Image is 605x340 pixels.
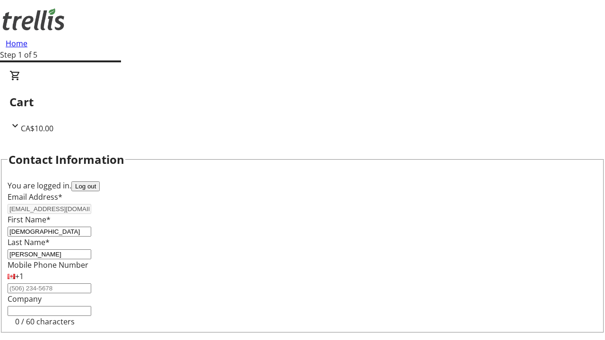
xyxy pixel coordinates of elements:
div: You are logged in. [8,180,597,191]
input: (506) 234-5678 [8,283,91,293]
label: First Name* [8,214,51,225]
label: Company [8,294,42,304]
h2: Contact Information [9,151,124,168]
tr-character-limit: 0 / 60 characters [15,316,75,327]
h2: Cart [9,93,596,110]
label: Mobile Phone Number [8,260,88,270]
div: CartCA$10.00 [9,70,596,134]
span: CA$10.00 [21,123,53,134]
label: Email Address* [8,192,62,202]
label: Last Name* [8,237,50,247]
button: Log out [71,181,100,191]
